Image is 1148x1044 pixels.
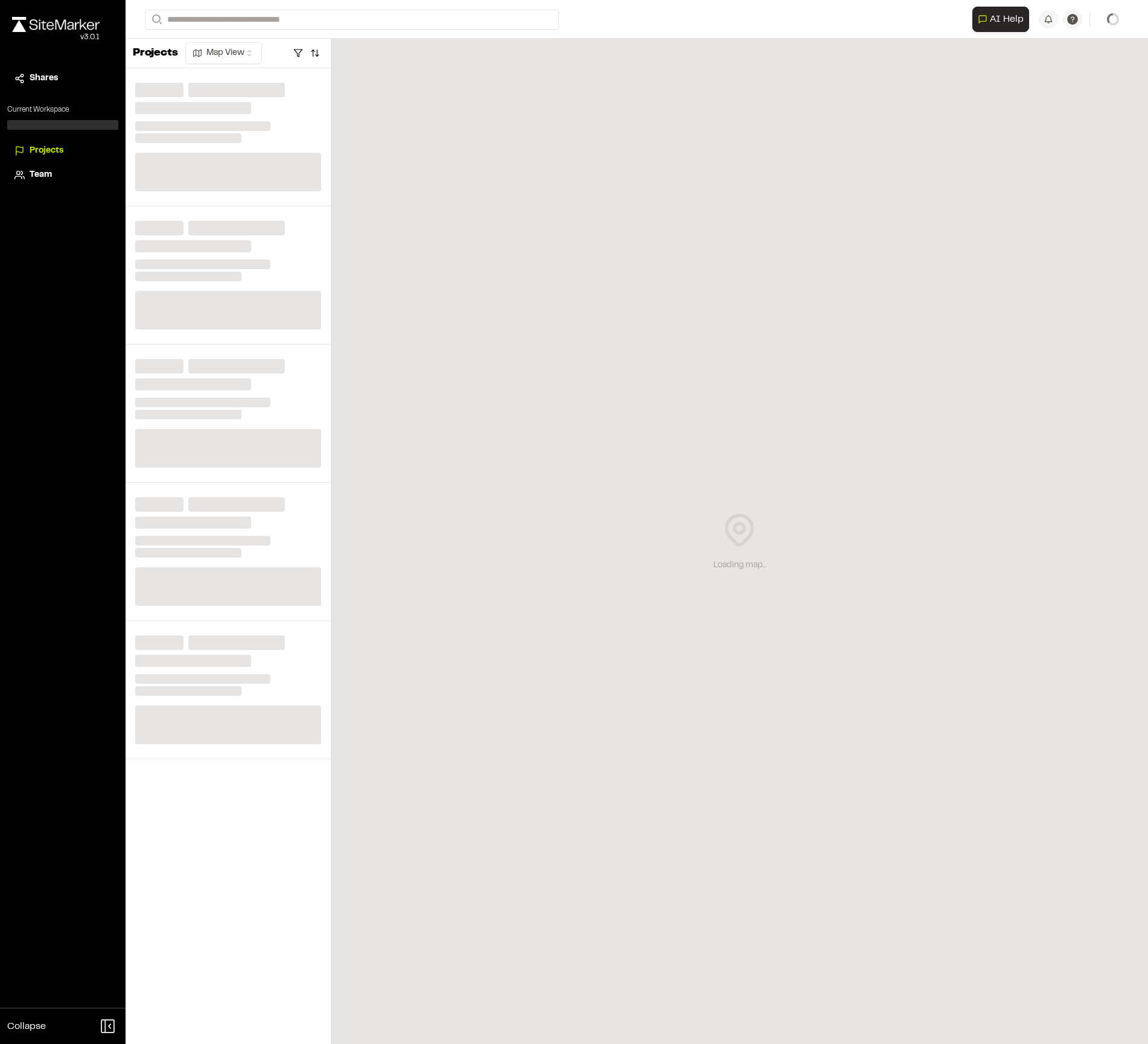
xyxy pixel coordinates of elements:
[990,12,1024,27] span: AI Help
[713,559,766,572] div: Loading map...
[30,72,58,85] span: Shares
[12,17,100,32] img: rebrand.png
[7,1019,46,1034] span: Collapse
[14,168,111,182] a: Team
[7,104,118,115] p: Current Workspace
[12,32,100,43] div: Oh geez...please don't...
[14,144,111,158] a: Projects
[30,168,52,182] span: Team
[972,7,1034,32] div: Open AI Assistant
[133,45,178,62] p: Projects
[145,10,167,30] button: Search
[30,144,63,158] span: Projects
[972,7,1029,32] button: Open AI Assistant
[14,72,111,85] a: Shares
